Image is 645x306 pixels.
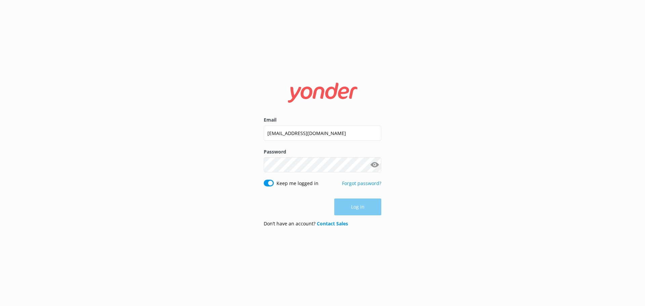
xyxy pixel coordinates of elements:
input: user@emailaddress.com [264,126,381,141]
p: Don’t have an account? [264,220,348,227]
button: Show password [368,158,381,172]
label: Email [264,116,381,124]
a: Forgot password? [342,180,381,186]
a: Contact Sales [317,220,348,227]
label: Keep me logged in [276,180,318,187]
label: Password [264,148,381,156]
